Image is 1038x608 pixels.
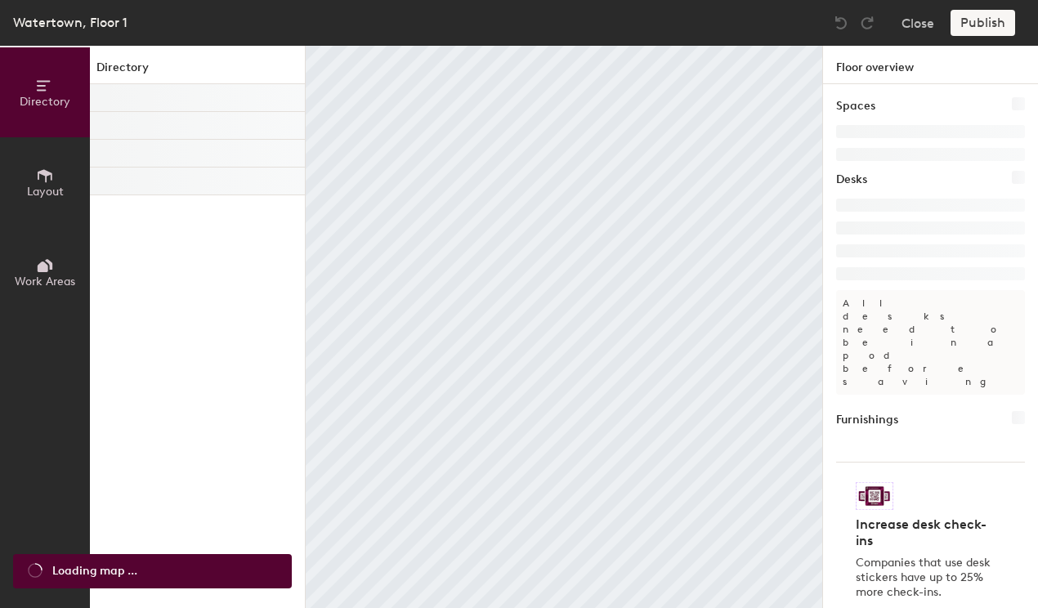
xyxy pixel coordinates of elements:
h1: Desks [836,171,867,189]
h1: Directory [90,59,305,84]
span: Directory [20,95,70,109]
img: Redo [859,15,875,31]
h1: Spaces [836,97,875,115]
p: All desks need to be in a pod before saving [836,290,1025,395]
div: Watertown, Floor 1 [13,12,128,33]
button: Close [902,10,934,36]
span: Loading map ... [52,562,137,580]
p: Companies that use desk stickers have up to 25% more check-ins. [856,556,995,600]
h4: Increase desk check-ins [856,516,995,549]
img: Undo [833,15,849,31]
h1: Furnishings [836,411,898,429]
canvas: Map [306,46,822,608]
img: Sticker logo [856,482,893,510]
span: Work Areas [15,275,75,288]
h1: Floor overview [823,46,1038,84]
span: Layout [27,185,64,199]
